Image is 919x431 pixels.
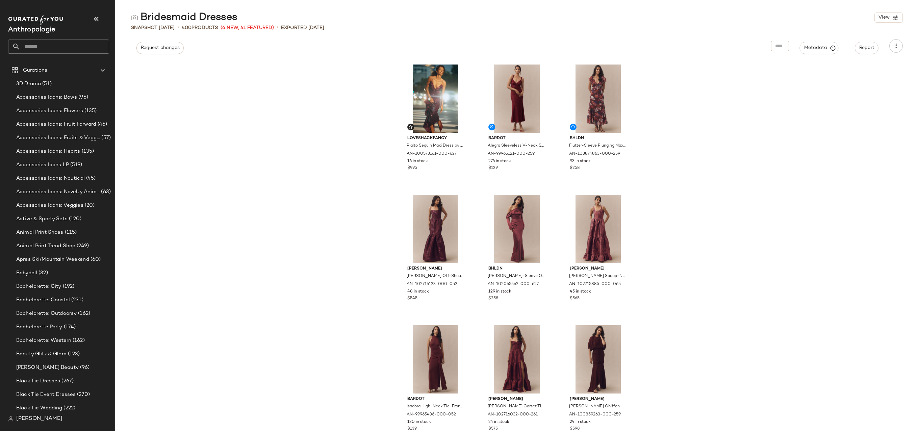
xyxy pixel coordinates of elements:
[77,310,90,318] span: (162)
[488,404,545,410] span: [PERSON_NAME] Corset Tiered Brocade Maxi Dress by [PERSON_NAME], Women's, Size: 6, Polyester at A...
[16,202,83,209] span: Accessories Icons: Veggies
[71,337,85,345] span: (162)
[100,134,111,142] span: (57)
[62,404,75,412] span: (222)
[16,229,63,236] span: Animal Print Shoes
[16,134,100,142] span: Accessories Icons: Fruits & Veggies
[488,158,511,164] span: 276 in stock
[488,289,511,295] span: 129 in stock
[488,412,538,418] span: AN-102716032-000-261
[16,215,68,223] span: Active & Sporty Sets
[16,148,80,155] span: Accessories Icons: Hearts
[409,125,413,129] img: svg%3e
[407,404,464,410] span: Isadora High-Neck Tie-Front Maxi Dress by Bardot in Purple, Women's, Size: 6, Nylon/Elastane/Tin ...
[488,419,509,425] span: 24 in stock
[570,165,580,171] span: $258
[570,266,627,272] span: [PERSON_NAME]
[16,256,89,263] span: Apres Ski/Mountain Weekend
[407,273,464,279] span: [PERSON_NAME] Off-Shoulder Corset Brocade Maxi Dress by [PERSON_NAME] in Purple, Women's, Size: 1...
[564,65,632,133] img: 103874863_259_b
[564,195,632,263] img: 102715885_065_b
[488,151,535,157] span: AN-99965121-000-259
[407,143,464,149] span: Rialto Sequin Maxi Dress by LoveShackFancy in Red, Women's, Size: 12, Polyester at Anthropologie
[96,121,107,128] span: (46)
[488,396,545,402] span: [PERSON_NAME]
[281,24,324,31] p: Exported [DATE]
[407,296,417,302] span: $545
[68,215,82,223] span: (120)
[16,323,62,331] span: Bachelorette Party
[63,229,77,236] span: (115)
[569,151,620,157] span: AN-103874863-000-259
[569,273,626,279] span: [PERSON_NAME] Scoop-Neck Tiered Floral Brocade Maxi Dress by [PERSON_NAME] in Pink, Women's, Size...
[16,415,62,423] span: [PERSON_NAME]
[16,121,96,128] span: Accessories Icons: Fruit Forward
[70,296,83,304] span: (231)
[859,45,874,51] span: Report
[402,65,470,133] img: 100573161_627_b
[89,256,101,263] span: (60)
[407,135,464,142] span: LoveShackFancy
[16,242,75,250] span: Animal Print Trend Shop
[483,325,551,394] img: 102716032_261_b
[141,45,180,51] span: Request changes
[16,283,61,290] span: Bachelorette: City
[483,195,551,263] img: 102065562_627_b
[569,281,621,287] span: AN-102715885-000-065
[16,188,100,196] span: Accessories Icons: Novelty Animal
[60,377,74,385] span: (267)
[8,416,14,422] img: svg%3e
[16,364,79,372] span: [PERSON_NAME] Beauty
[570,289,591,295] span: 45 in stock
[16,377,60,385] span: Black Tie Dresses
[69,161,82,169] span: (519)
[569,412,621,418] span: AN-100859263-000-259
[23,67,47,74] span: Curations
[100,188,111,196] span: (63)
[182,24,218,31] div: Products
[570,396,627,402] span: [PERSON_NAME]
[37,269,48,277] span: (32)
[67,350,80,358] span: (123)
[16,269,37,277] span: Babydoll
[77,94,88,101] span: (96)
[8,26,55,33] span: Current Company Name
[488,135,545,142] span: Bardot
[131,11,237,24] div: Bridesmaid Dresses
[16,404,62,412] span: Black Tie Wedding
[407,158,428,164] span: 16 in stock
[85,175,96,182] span: (45)
[41,80,52,88] span: (51)
[570,158,591,164] span: 93 in stock
[16,80,41,88] span: 3D Drama
[570,135,627,142] span: BHLDN
[488,266,545,272] span: BHLDN
[16,350,67,358] span: Beauty Glitz & Glam
[407,266,464,272] span: [PERSON_NAME]
[488,165,498,171] span: $129
[407,396,464,402] span: Bardot
[83,107,97,115] span: (135)
[75,242,89,250] span: (249)
[878,15,890,20] span: View
[76,391,90,399] span: (270)
[488,273,545,279] span: [PERSON_NAME]-Sleeve Off-the-Shoulder Maxi Dress by BHLDN in Red, Women's, Size: 4, Polyester at ...
[16,337,71,345] span: Bachelorette: Western
[131,14,138,21] img: svg%3e
[483,65,551,133] img: 99965121_259_b
[407,289,429,295] span: 48 in stock
[61,283,75,290] span: (192)
[569,143,626,149] span: Flutter-Sleeve Plunging Maxi Dress by BHLDN in Red, Women's, Size: 8, Viscose at Anthropologie
[407,412,456,418] span: AN-99965436-000-052
[407,151,457,157] span: AN-100573161-000-627
[136,42,184,54] button: Request changes
[402,195,470,263] img: 102716123_052_b
[407,281,457,287] span: AN-102716123-000-052
[570,419,591,425] span: 24 in stock
[874,12,903,23] button: View
[8,15,66,25] img: cfy_white_logo.C9jOOHJF.svg
[16,310,77,318] span: Bachelorette: Outdoorsy
[488,281,539,287] span: AN-102065562-000-627
[855,42,878,54] button: Report
[182,25,192,30] span: 400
